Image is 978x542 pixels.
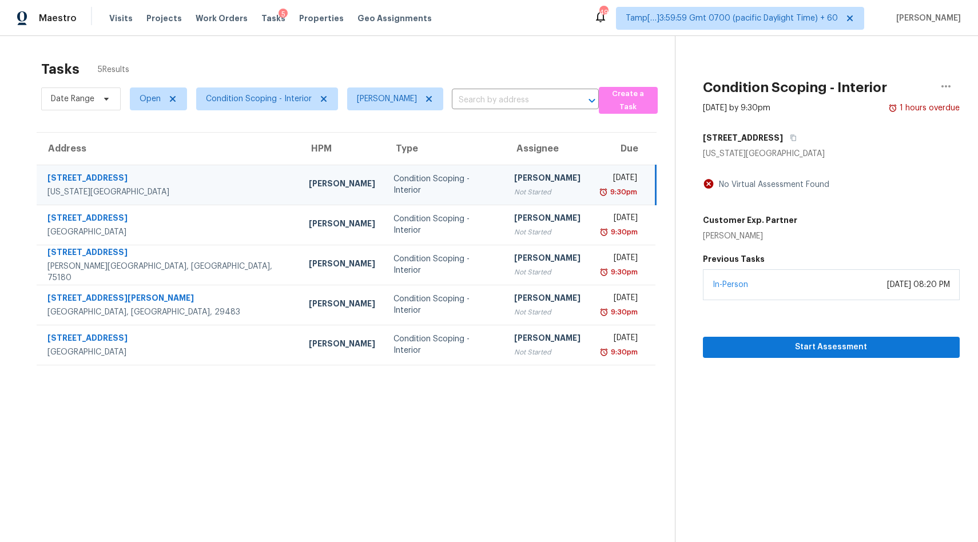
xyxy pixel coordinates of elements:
h5: [STREET_ADDRESS] [703,132,783,144]
h5: Customer Exp. Partner [703,214,797,226]
div: Not Started [514,346,581,358]
img: Overdue Alarm Icon [599,346,609,358]
span: Tasks [261,14,285,22]
div: [DATE] [599,252,638,266]
div: Condition Scoping - Interior [393,293,496,316]
h2: Tasks [41,63,79,75]
div: [DATE] by 9:30pm [703,102,770,114]
div: [DATE] [599,292,638,306]
div: Not Started [514,266,581,278]
th: Address [37,133,300,165]
span: Maestro [39,13,77,24]
span: Date Range [51,93,94,105]
button: Open [584,93,600,109]
div: [STREET_ADDRESS] [47,212,291,226]
button: Create a Task [599,87,658,114]
h5: Previous Tasks [703,253,960,265]
div: [GEOGRAPHIC_DATA], [GEOGRAPHIC_DATA], 29483 [47,306,291,318]
span: Tamp[…]3:59:59 Gmt 0700 (pacific Daylight Time) + 60 [626,13,838,24]
div: 9:30pm [608,186,637,198]
button: Copy Address [783,127,798,148]
div: [PERSON_NAME] [514,172,581,186]
div: [STREET_ADDRESS][PERSON_NAME] [47,292,291,306]
div: [DATE] [599,332,638,346]
div: [GEOGRAPHIC_DATA] [47,226,291,238]
div: [STREET_ADDRESS] [47,246,291,261]
button: Start Assessment [703,337,960,358]
div: [PERSON_NAME][GEOGRAPHIC_DATA], [GEOGRAPHIC_DATA], 75180 [47,261,291,284]
h2: Condition Scoping - Interior [703,82,887,93]
div: 9:30pm [609,226,638,238]
div: Condition Scoping - Interior [393,333,496,356]
div: 9:30pm [609,266,638,278]
img: Overdue Alarm Icon [599,226,609,238]
img: Artifact Not Present Icon [703,178,714,190]
div: [US_STATE][GEOGRAPHIC_DATA] [47,186,291,198]
div: [GEOGRAPHIC_DATA] [47,346,291,358]
div: [PERSON_NAME] [309,218,375,232]
div: [PERSON_NAME] [309,178,375,192]
div: 1 hours overdue [897,102,960,114]
div: [PERSON_NAME] [309,338,375,352]
div: 9:30pm [609,306,638,318]
th: Assignee [505,133,590,165]
div: [PERSON_NAME] [514,332,581,346]
img: Overdue Alarm Icon [599,266,609,278]
th: HPM [300,133,384,165]
div: Condition Scoping - Interior [393,173,496,196]
div: [PERSON_NAME] [514,292,581,306]
div: [PERSON_NAME] [514,212,581,226]
span: Start Assessment [712,340,951,354]
span: Work Orders [196,13,248,24]
img: Overdue Alarm Icon [599,186,608,198]
th: Type [384,133,505,165]
div: Not Started [514,226,581,238]
div: 498 [599,7,607,18]
img: Overdue Alarm Icon [599,306,609,318]
a: In-Person [713,281,748,289]
div: [STREET_ADDRESS] [47,332,291,346]
div: [US_STATE][GEOGRAPHIC_DATA] [703,148,960,160]
div: [PERSON_NAME] [309,258,375,272]
div: [DATE] 08:20 PM [887,279,950,290]
span: Properties [299,13,344,24]
input: Search by address [452,91,567,109]
div: [STREET_ADDRESS] [47,172,291,186]
div: [PERSON_NAME] [703,230,797,242]
span: [PERSON_NAME] [892,13,961,24]
span: Condition Scoping - Interior [206,93,312,105]
span: Projects [146,13,182,24]
img: Overdue Alarm Icon [888,102,897,114]
div: 9:30pm [609,346,638,358]
div: Not Started [514,306,581,318]
div: [PERSON_NAME] [514,252,581,266]
span: Visits [109,13,133,24]
span: [PERSON_NAME] [357,93,417,105]
div: [PERSON_NAME] [309,298,375,312]
div: Condition Scoping - Interior [393,213,496,236]
div: Condition Scoping - Interior [393,253,496,276]
div: 5 [279,9,288,20]
div: [DATE] [599,172,637,186]
div: No Virtual Assessment Found [714,179,829,190]
div: Not Started [514,186,581,198]
span: Geo Assignments [357,13,432,24]
th: Due [590,133,655,165]
span: 5 Results [98,64,129,75]
span: Create a Task [605,87,652,114]
span: Open [140,93,161,105]
div: [DATE] [599,212,638,226]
